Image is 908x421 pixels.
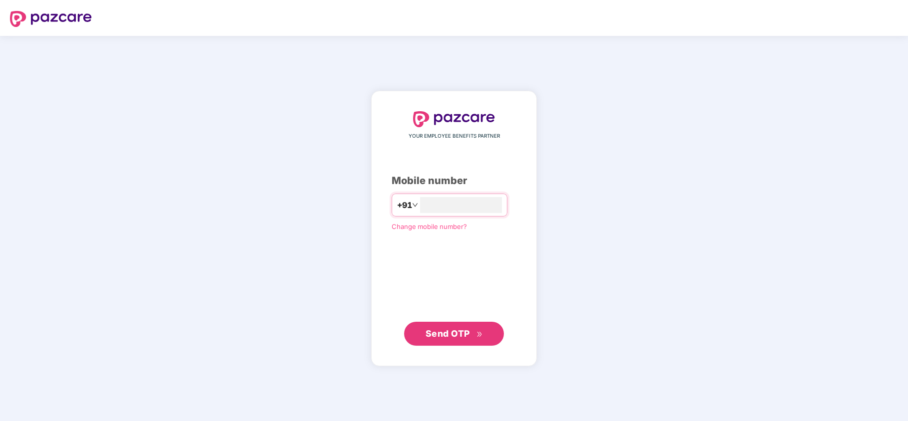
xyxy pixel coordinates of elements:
[392,173,516,189] div: Mobile number
[412,202,418,208] span: down
[426,328,470,339] span: Send OTP
[10,11,92,27] img: logo
[404,322,504,346] button: Send OTPdouble-right
[397,199,412,211] span: +91
[392,222,467,230] a: Change mobile number?
[476,331,483,338] span: double-right
[413,111,495,127] img: logo
[409,132,500,140] span: YOUR EMPLOYEE BENEFITS PARTNER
